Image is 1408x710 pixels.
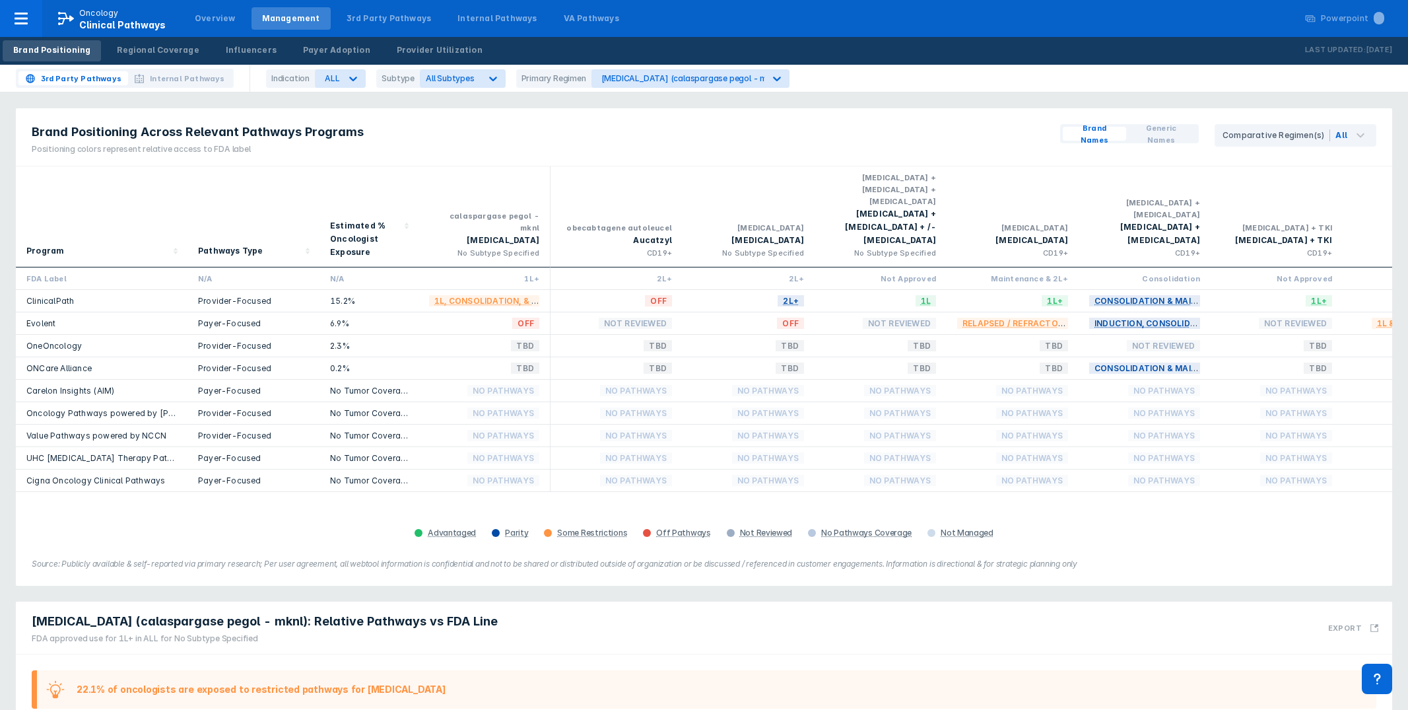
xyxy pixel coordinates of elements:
[32,124,364,140] span: Brand Positioning Across Relevant Pathways Programs
[864,406,936,421] span: No Pathways
[26,453,193,463] a: UHC [MEDICAL_DATA] Therapy Pathways
[184,7,246,30] a: Overview
[553,7,630,30] a: VA Pathways
[1260,473,1332,488] span: No Pathways
[957,316,1075,331] span: Relapsed / Refractory
[740,528,792,538] div: Not Reviewed
[778,293,804,308] span: 2L+
[266,69,315,88] div: Indication
[198,295,309,306] div: Provider-Focused
[32,558,1376,570] figcaption: Source: Publicly available & self-reported via primary research; Per user agreement, all webtool ...
[347,13,432,24] div: 3rd Party Pathways
[600,450,672,466] span: No Pathways
[863,316,936,331] span: Not Reviewed
[198,273,309,284] div: N/A
[941,528,993,538] div: Not Managed
[505,528,528,538] div: Parity
[198,244,263,258] div: Pathways Type
[26,476,165,485] a: Cigna Oncology Clinical Pathways
[1304,338,1332,353] span: TBD
[996,473,1068,488] span: No Pathways
[776,361,804,376] span: TBD
[457,13,537,24] div: Internal Pathways
[16,166,187,267] div: Sort
[1259,316,1332,331] span: Not Reviewed
[1320,607,1387,649] button: Export
[1089,361,1242,376] span: Consolidation & Maintenance
[1042,293,1068,308] span: 1L+
[79,7,119,19] p: Oncology
[516,69,591,88] div: Primary Regimen
[26,386,114,396] a: Carelon Insights (AIM)
[325,73,339,83] div: ALL
[26,273,177,284] div: FDA Label
[1304,361,1332,376] span: TBD
[447,7,547,30] a: Internal Pathways
[330,318,408,329] div: 6.9%
[957,273,1068,284] div: Maintenance & 2L+
[996,406,1068,421] span: No Pathways
[957,247,1068,259] div: CD19+
[251,7,331,30] a: Management
[1089,273,1200,284] div: Consolidation
[1362,664,1392,694] div: Contact Support
[330,452,408,464] div: No Tumor Coverage
[1040,338,1068,353] span: TBD
[732,383,804,398] span: No Pathways
[600,473,672,488] span: No Pathways
[467,428,539,443] span: No Pathways
[957,234,1068,247] div: [MEDICAL_DATA]
[732,473,804,488] span: No Pathways
[561,247,672,259] div: CD19+
[330,430,408,441] div: No Tumor Coverage
[825,207,936,247] div: [MEDICAL_DATA] + [MEDICAL_DATA] + /-[MEDICAL_DATA]
[825,247,936,259] div: No Subtype Specified
[599,316,672,331] span: Not Reviewed
[1221,273,1332,284] div: Not Approved
[996,428,1068,443] span: No Pathways
[330,273,408,284] div: N/A
[198,340,309,351] div: Provider-Focused
[429,210,539,234] div: calaspargase pegol - mknl
[198,430,309,441] div: Provider-Focused
[776,338,804,353] span: TBD
[656,528,710,538] div: Off Pathways
[467,406,539,421] span: No Pathways
[428,528,476,538] div: Advantaged
[319,166,419,267] div: Sort
[26,296,74,306] a: ClinicalPath
[467,383,539,398] span: No Pathways
[1260,383,1332,398] span: No Pathways
[864,473,936,488] span: No Pathways
[303,44,370,56] div: Payer Adoption
[198,385,309,396] div: Payer-Focused
[26,244,64,258] div: Program
[777,316,804,331] span: OFF
[601,73,781,83] div: [MEDICAL_DATA] (calaspargase pegol - mknl)
[1089,221,1200,247] div: [MEDICAL_DATA] + [MEDICAL_DATA]
[198,408,309,419] div: Provider-Focused
[397,44,483,56] div: Provider Utilization
[821,528,912,538] div: No Pathways Coverage
[908,361,936,376] span: TBD
[292,40,381,61] a: Payer Adoption
[1221,222,1332,234] div: [MEDICAL_DATA] + TKI
[732,428,804,443] span: No Pathways
[645,293,672,308] span: OFF
[1089,197,1200,221] div: [MEDICAL_DATA] + [MEDICAL_DATA]
[1223,129,1330,141] div: Comparative Regimen(s)
[864,428,936,443] span: No Pathways
[41,73,122,85] span: 3rd Party Pathways
[426,73,475,83] span: All Subtypes
[732,450,804,466] span: No Pathways
[330,340,408,351] div: 2.3%
[330,363,408,374] div: 0.2%
[429,273,539,284] div: 1L+
[600,406,672,421] span: No Pathways
[693,234,804,247] div: [MEDICAL_DATA]
[1131,122,1191,146] span: Generic Names
[1063,127,1126,141] button: Brand Names
[330,385,408,396] div: No Tumor Coverage
[26,341,82,351] a: OneOncology
[1128,406,1200,421] span: No Pathways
